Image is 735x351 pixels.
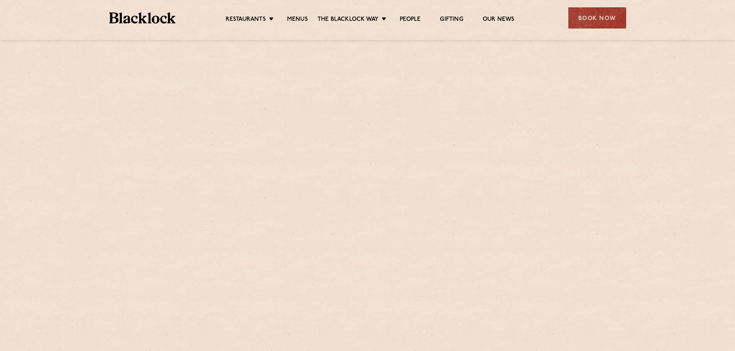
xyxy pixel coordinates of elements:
div: Book Now [568,7,626,29]
img: BL_Textured_Logo-footer-cropped.svg [109,12,176,24]
a: Restaurants [226,16,266,24]
a: Our News [483,16,515,24]
a: The Blacklock Way [318,16,378,24]
a: People [400,16,421,24]
a: Gifting [440,16,463,24]
a: Menus [287,16,308,24]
